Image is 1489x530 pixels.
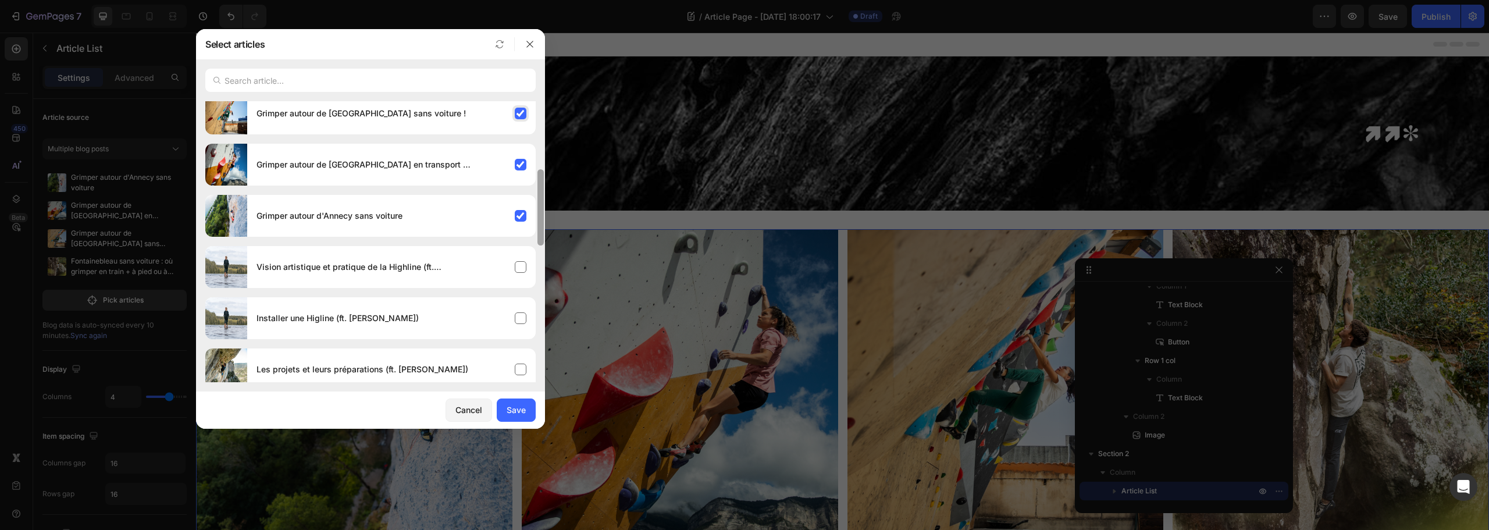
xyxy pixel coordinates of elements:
[257,106,466,120] h4: Grimper autour de [GEOGRAPHIC_DATA] sans voiture !
[205,246,247,288] img: article
[71,59,189,91] div: Rich Text Editor. Editing area: main
[205,69,536,92] input: Search article...
[446,399,492,422] button: Cancel
[71,91,642,143] div: Rich Text Editor. Editing area: main
[497,399,536,422] button: Save
[72,65,188,85] p: Notre Univers
[257,362,468,376] h4: Les projets et leurs préparations (ft. [PERSON_NAME])
[205,195,247,237] img: article
[15,180,55,191] div: Article List
[257,311,419,325] h4: Installer une Higline (ft. [PERSON_NAME])
[507,404,526,416] div: Save
[205,297,247,339] img: article
[1449,473,1477,501] div: Open Intercom Messenger
[257,260,473,274] h4: Vision artistique et pratique de la Highline (ft. [PERSON_NAME])
[72,97,641,137] p: LE BLOG
[198,61,222,84] button: <p>Button</p>
[257,209,402,223] h4: Grimper autour d'Annecy sans voiture
[205,37,265,51] p: Select articles
[205,144,247,186] img: article
[455,404,482,416] div: Cancel
[1170,93,1222,110] img: gempages_578941619886096993-56bb3ea0-2e90-4515-a95b-2d9b1873b946.png
[205,348,247,390] img: article
[257,158,473,172] h4: Grimper autour de [GEOGRAPHIC_DATA] en transport en commun
[205,93,247,134] img: article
